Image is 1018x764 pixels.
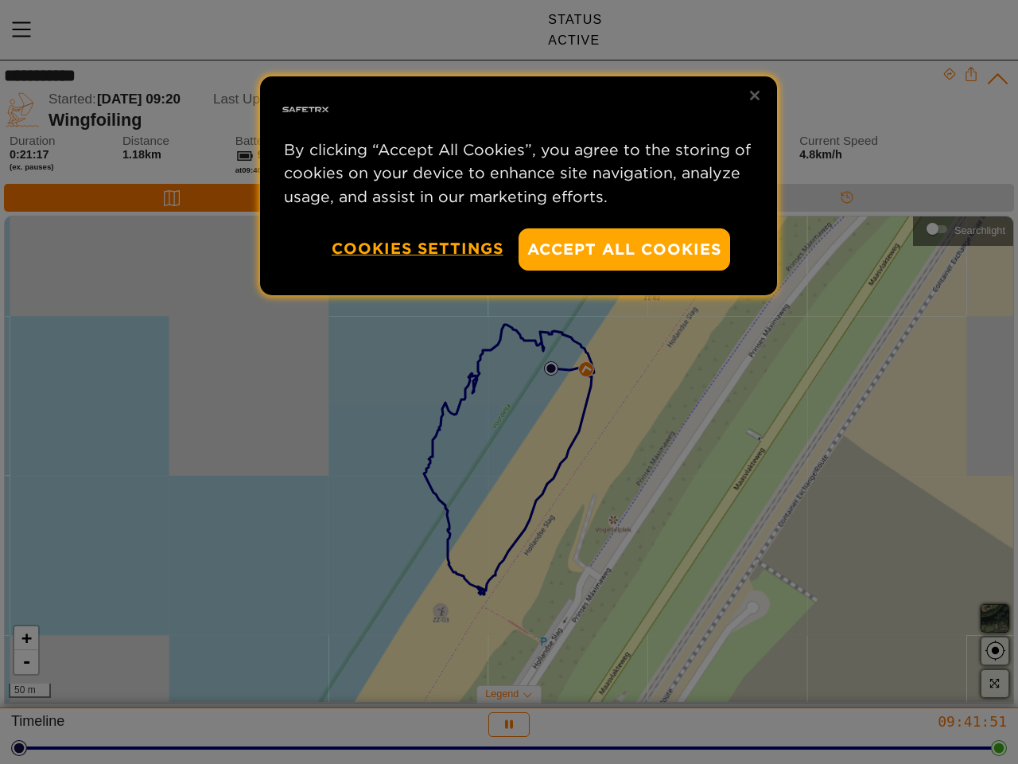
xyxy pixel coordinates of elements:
button: Accept All Cookies [519,228,730,271]
img: Safe Tracks [280,84,331,135]
button: Close [737,78,772,113]
button: Cookies Settings [332,228,503,269]
p: By clicking “Accept All Cookies”, you agree to the storing of cookies on your device to enhance s... [284,138,753,209]
div: Privacy [260,76,777,295]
